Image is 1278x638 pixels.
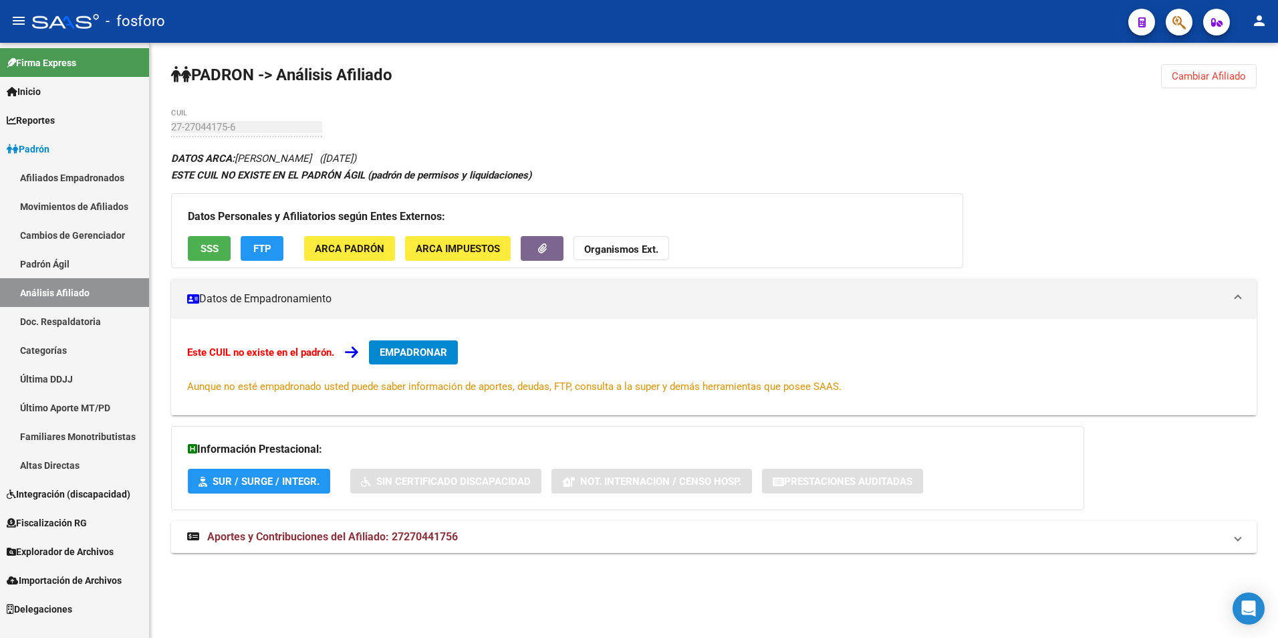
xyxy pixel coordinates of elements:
span: - fosforo [106,7,165,36]
span: ARCA Padrón [315,243,384,255]
span: Integración (discapacidad) [7,487,130,502]
span: Fiscalización RG [7,516,87,530]
span: Aunque no esté empadronado usted puede saber información de aportes, deudas, FTP, consulta a la s... [187,381,842,393]
span: Aportes y Contribuciones del Afiliado: 27270441756 [207,530,458,543]
button: Cambiar Afiliado [1161,64,1257,88]
button: SUR / SURGE / INTEGR. [188,469,330,494]
span: Firma Express [7,56,76,70]
button: SSS [188,236,231,261]
button: Sin Certificado Discapacidad [350,469,541,494]
strong: Este CUIL no existe en el padrón. [187,346,334,358]
strong: Organismos Ext. [584,243,658,255]
h3: Información Prestacional: [188,440,1067,459]
span: Not. Internacion / Censo Hosp. [580,475,741,488]
mat-icon: person [1251,13,1267,29]
span: Delegaciones [7,602,72,617]
div: Open Intercom Messenger [1233,593,1265,625]
span: Sin Certificado Discapacidad [376,475,531,488]
strong: ESTE CUIL NO EXISTE EN EL PADRÓN ÁGIL (padrón de permisos y liquidaciones) [171,169,531,181]
span: EMPADRONAR [380,346,447,358]
span: [PERSON_NAME] [171,152,311,165]
mat-expansion-panel-header: Datos de Empadronamiento [171,279,1257,319]
button: Not. Internacion / Censo Hosp. [551,469,752,494]
button: FTP [241,236,283,261]
span: FTP [253,243,271,255]
button: ARCA Impuestos [405,236,511,261]
h3: Datos Personales y Afiliatorios según Entes Externos: [188,207,946,226]
span: ([DATE]) [319,152,356,165]
span: Cambiar Afiliado [1172,70,1246,82]
button: Organismos Ext. [573,236,669,261]
span: Importación de Archivos [7,573,122,588]
div: Datos de Empadronamiento [171,319,1257,415]
mat-expansion-panel-header: Aportes y Contribuciones del Afiliado: 27270441756 [171,521,1257,553]
span: Prestaciones Auditadas [784,475,912,488]
span: Explorador de Archivos [7,544,114,559]
span: SSS [201,243,219,255]
strong: PADRON -> Análisis Afiliado [171,66,392,84]
mat-icon: menu [11,13,27,29]
strong: DATOS ARCA: [171,152,235,165]
button: EMPADRONAR [369,340,458,364]
span: Reportes [7,113,55,128]
mat-panel-title: Datos de Empadronamiento [187,292,1225,306]
span: ARCA Impuestos [416,243,500,255]
button: ARCA Padrón [304,236,395,261]
span: Padrón [7,142,49,156]
button: Prestaciones Auditadas [762,469,923,494]
span: SUR / SURGE / INTEGR. [213,475,319,488]
span: Inicio [7,84,41,99]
